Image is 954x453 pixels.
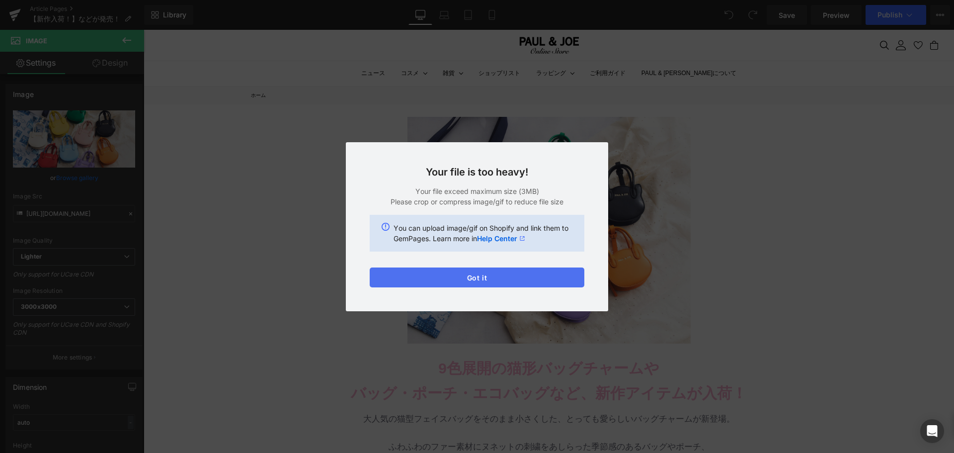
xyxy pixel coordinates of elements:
p: 大人気の猫型フェイスバッグをそのまま小さくした、とっても愛らしいバッグチャームが新登場。 [115,382,696,396]
a: Help Center [477,233,525,244]
div: Open Intercom Messenger [920,419,944,443]
summary: 雑貨 [299,39,311,49]
p: Your file exceed maximum size (3MB) [370,186,584,196]
p: Please crop or compress image/gif to reduce file size [370,196,584,207]
a: ご利用ガイド [446,39,482,49]
summary: ラッピング [393,39,422,49]
button: Got it [370,268,584,287]
p: ふわふわのファー素材にヌネットの刺繍をあしらった季節感のあるバッグやポーチ、 [115,410,696,424]
h3: Your file is too heavy! [370,166,584,178]
summary: コスメ [257,39,275,49]
a: ニュース [218,39,241,49]
b: バッグ・ポーチ・エコバッグなど、新作アイテムが入荷！ [207,355,603,371]
p: You can upload image/gif on Shopify and link them to GemPages. Learn more in [394,223,572,244]
a: ホーム [107,63,122,68]
b: 9色展開の猫形バッグチャームや [295,330,516,347]
a: ショップリスト [335,39,377,49]
nav: セカンダリナビゲーション [720,10,810,20]
a: PAUL & [PERSON_NAME]について [498,39,593,49]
